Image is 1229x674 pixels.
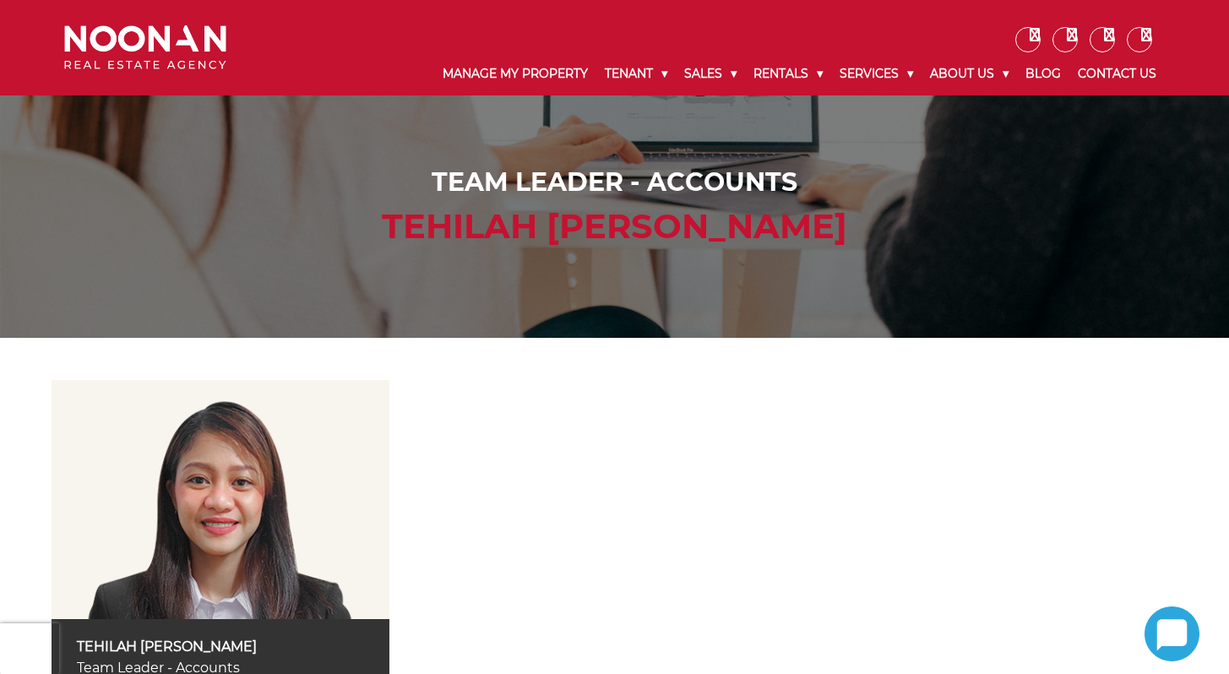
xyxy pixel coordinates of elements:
a: Tenant [596,52,676,95]
a: Rentals [745,52,831,95]
a: Services [831,52,922,95]
h2: Tehilah [PERSON_NAME] [68,206,1161,247]
a: Manage My Property [434,52,596,95]
img: Tehilah Alven Cabbab [52,380,389,619]
p: Tehilah [PERSON_NAME] [77,636,364,657]
a: About Us [922,52,1017,95]
a: Sales [676,52,745,95]
a: Contact Us [1069,52,1165,95]
h1: Team Leader - Accounts [68,167,1161,198]
a: Blog [1017,52,1069,95]
img: Noonan Real Estate Agency [64,25,226,70]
